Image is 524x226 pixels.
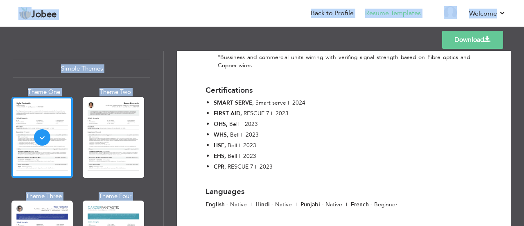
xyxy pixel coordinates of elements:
span: | [346,201,347,208]
h3: Languages [206,187,482,196]
span: Bell [229,120,239,128]
span: - Native [322,201,342,208]
span: | 2023 [271,110,289,117]
span: - Beginner [370,201,398,208]
span: | 2023 [255,163,273,171]
span: | 2023 [241,131,259,139]
span: Hindi [255,201,270,208]
div: Simple Themes [13,60,150,78]
span: CPR [214,163,226,171]
a: Download [442,31,503,49]
span: , [224,142,226,149]
a: Back to Profile [311,9,354,18]
div: Theme One [13,88,75,96]
span: , [252,99,254,107]
span: | 2023 [240,120,258,128]
img: Profile Img [444,6,457,19]
span: , [227,131,228,139]
div: Theme Two [84,88,146,96]
span: FIRST AID [214,110,242,117]
span: , [226,120,228,128]
span: Bell [228,142,237,149]
span: Bell [228,152,237,160]
span: | 2024 [288,99,305,107]
span: | 2023 [239,152,256,160]
span: RESCUE 7 [228,163,253,171]
span: | [251,201,252,208]
a: Resume Templates [365,9,421,18]
span: | [296,201,297,208]
span: , [240,110,242,117]
span: - Native [226,201,247,208]
img: jobee.io [18,7,32,20]
span: OHS [214,120,228,128]
span: Smart serve [255,99,286,107]
span: RESCUE 7 [244,110,269,117]
div: Theme Three [13,192,75,201]
a: Welcome [469,9,506,18]
span: , [224,163,226,171]
span: , [224,152,226,160]
span: Bell [230,131,239,139]
span: English [206,201,225,208]
h3: Certifications [206,86,338,95]
span: SMART SERVE [214,99,254,107]
span: - Native [271,201,292,208]
span: HSE [214,142,226,149]
span: WHS [214,131,228,139]
span: | 2023 [239,142,256,149]
div: Theme Four [84,192,146,201]
a: Jobee [18,7,57,20]
span: French [351,201,369,208]
span: EHS [214,152,226,160]
span: Punjabi [300,201,320,208]
span: Jobee [32,10,57,19]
